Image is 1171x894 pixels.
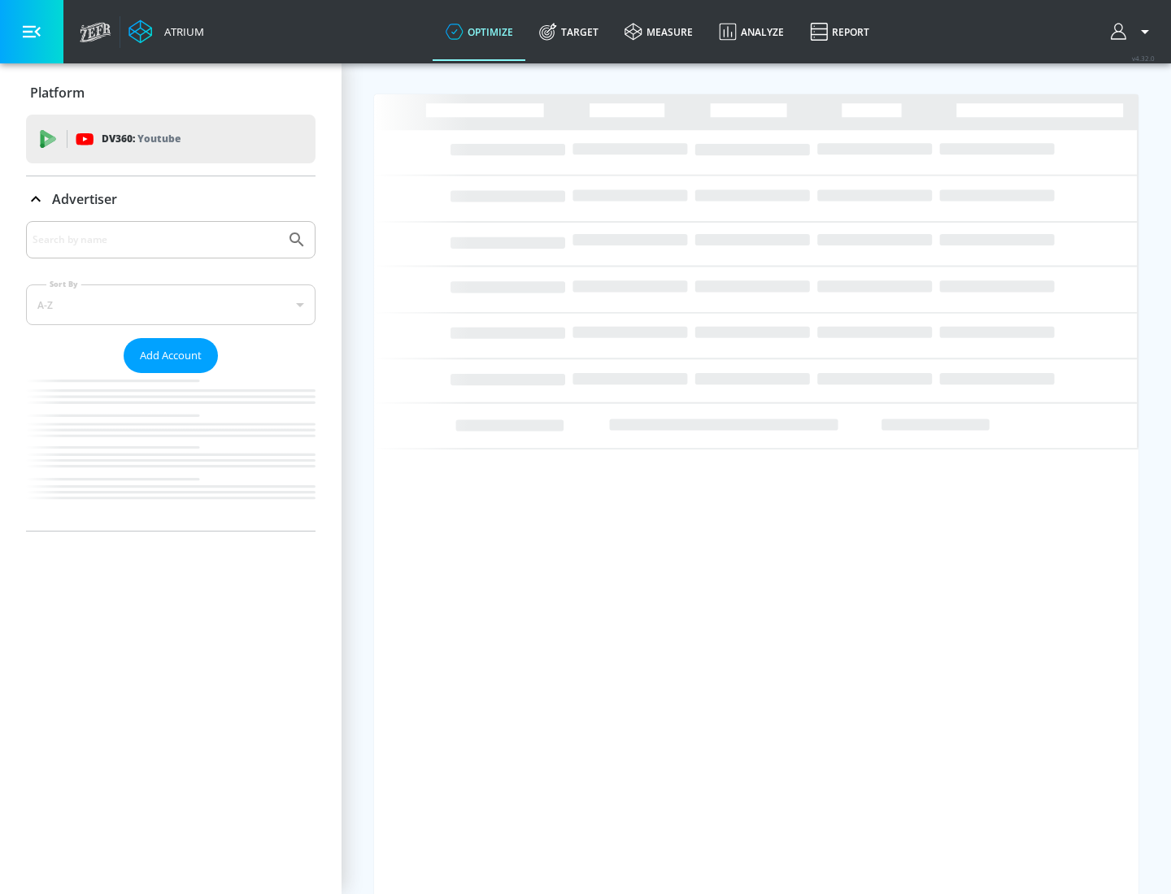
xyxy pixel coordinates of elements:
span: v 4.32.0 [1132,54,1155,63]
label: Sort By [46,279,81,289]
div: Advertiser [26,221,316,531]
a: Target [526,2,612,61]
p: Advertiser [52,190,117,208]
a: Analyze [706,2,797,61]
nav: list of Advertiser [26,373,316,531]
div: A-Z [26,284,316,325]
a: Report [797,2,882,61]
p: Platform [30,84,85,102]
p: DV360: [102,130,181,148]
div: Platform [26,70,316,115]
div: Advertiser [26,176,316,222]
span: Add Account [140,346,202,365]
a: measure [612,2,706,61]
button: Add Account [124,338,218,373]
a: Atrium [128,20,204,44]
a: optimize [433,2,526,61]
div: Atrium [158,24,204,39]
p: Youtube [137,130,181,147]
input: Search by name [33,229,279,250]
div: DV360: Youtube [26,115,316,163]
